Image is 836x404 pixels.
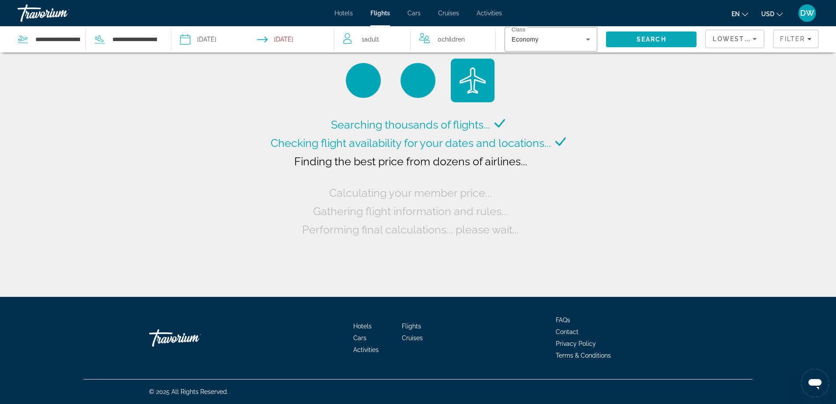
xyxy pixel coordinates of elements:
[271,136,551,150] span: Checking flight availability for your dates and locations...
[353,323,372,330] a: Hotels
[731,7,748,20] button: Change language
[370,10,390,17] a: Flights
[353,346,379,353] a: Activities
[402,323,421,330] a: Flights
[761,7,783,20] button: Change currency
[637,36,666,43] span: Search
[149,325,237,351] a: Go Home
[713,34,757,44] mat-select: Sort by
[442,36,465,43] span: Children
[438,33,465,45] span: 0
[512,27,526,33] mat-label: Class
[17,2,105,24] a: Travorium
[329,186,492,199] span: Calculating your member price...
[773,30,819,48] button: Filters
[334,26,495,52] button: Travelers: 1 adult, 0 children
[556,352,611,359] a: Terms & Conditions
[313,205,508,218] span: Gathering flight information and rules...
[556,340,596,347] a: Privacy Policy
[556,317,570,324] a: FAQs
[362,33,379,45] span: 1
[331,118,490,131] span: Searching thousands of flights...
[606,31,697,47] button: Search
[800,9,814,17] span: DW
[180,26,216,52] button: Select depart date
[294,155,527,168] span: Finding the best price from dozens of airlines...
[512,36,538,43] span: Economy
[402,334,423,341] a: Cruises
[801,369,829,397] iframe: Button to launch messaging window
[408,10,421,17] a: Cars
[761,10,774,17] span: USD
[364,36,379,43] span: Adult
[713,35,769,42] span: Lowest Price
[257,26,293,52] button: Select return date
[438,10,459,17] a: Cruises
[731,10,740,17] span: en
[780,35,805,42] span: Filter
[796,4,819,22] button: User Menu
[334,10,353,17] a: Hotels
[302,223,519,236] span: Performing final calculations... please wait...
[353,334,366,341] a: Cars
[149,388,228,395] span: © 2025 All Rights Reserved.
[556,328,578,335] a: Contact
[477,10,502,17] a: Activities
